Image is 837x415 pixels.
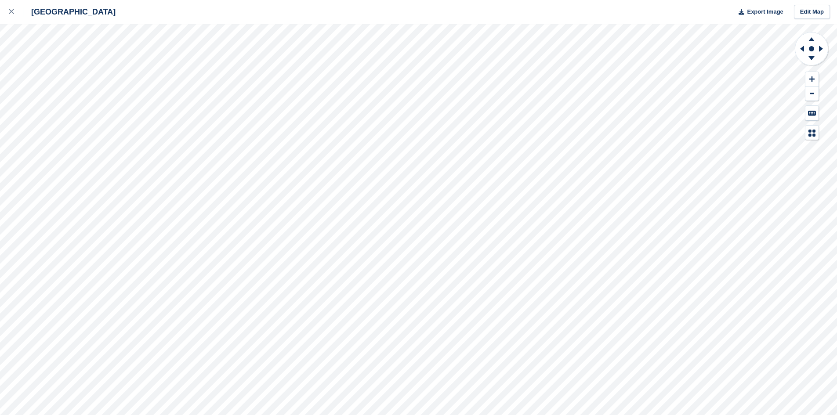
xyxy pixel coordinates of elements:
button: Keyboard Shortcuts [805,106,819,120]
button: Map Legend [805,126,819,140]
button: Zoom In [805,72,819,87]
button: Zoom Out [805,87,819,101]
div: [GEOGRAPHIC_DATA] [23,7,116,17]
span: Export Image [747,7,783,16]
button: Export Image [733,5,783,19]
a: Edit Map [794,5,830,19]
